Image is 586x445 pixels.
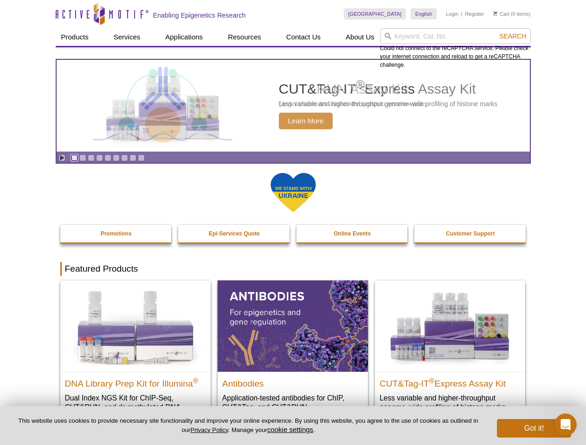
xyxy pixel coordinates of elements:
h2: DNA Library Prep Kit for Illumina [65,375,206,388]
p: Less variable and higher-throughput genome-wide profiling of histone marks​. [380,393,521,412]
input: Keyword, Cat. No. [380,28,531,44]
img: CUT&Tag-IT® Express Assay Kit [375,280,525,371]
a: Go to slide 4 [96,154,103,161]
a: Customer Support [414,225,527,242]
a: Go to slide 2 [79,154,86,161]
button: cookie settings [267,426,313,433]
iframe: Intercom live chat [554,413,577,436]
sup: ® [429,376,435,384]
a: Go to slide 6 [113,154,120,161]
a: [GEOGRAPHIC_DATA] [344,8,406,19]
img: DNA Library Prep Kit for Illumina [60,280,211,371]
li: | [461,8,463,19]
h2: Featured Products [60,262,526,276]
a: Privacy Policy [190,426,228,433]
span: Search [499,32,526,40]
li: (0 items) [493,8,531,19]
a: Go to slide 1 [71,154,78,161]
a: About Us [340,28,380,46]
a: Go to slide 3 [88,154,95,161]
a: Services [108,28,146,46]
strong: Customer Support [446,230,495,237]
a: DNA Library Prep Kit for Illumina DNA Library Prep Kit for Illumina® Dual Index NGS Kit for ChIP-... [60,280,211,430]
strong: Epi-Services Quote [209,230,260,237]
a: Resources [222,28,267,46]
p: Application-tested antibodies for ChIP, CUT&Tag, and CUT&RUN. [222,393,363,412]
a: Contact Us [281,28,326,46]
img: CUT&Tag-IT Express Assay Kit [86,55,239,157]
img: We Stand With Ukraine [270,172,316,213]
a: Go to slide 8 [129,154,136,161]
a: Login [446,11,458,17]
button: Got it! [497,419,571,438]
a: Online Events [296,225,409,242]
a: Epi-Services Quote [178,225,290,242]
a: All Antibodies Antibodies Application-tested antibodies for ChIP, CUT&Tag, and CUT&RUN. [218,280,368,421]
span: Learn More [279,113,333,129]
p: This website uses cookies to provide necessary site functionality and improve your online experie... [15,417,482,434]
h2: Enabling Epigenetics Research [153,11,246,19]
a: Register [465,11,484,17]
a: Applications [160,28,208,46]
a: English [411,8,437,19]
a: Promotions [60,225,173,242]
sup: ® [193,376,199,384]
a: CUT&Tag-IT® Express Assay Kit CUT&Tag-IT®Express Assay Kit Less variable and higher-throughput ge... [375,280,525,421]
strong: Online Events [334,230,371,237]
a: Go to slide 9 [138,154,145,161]
button: Search [496,32,529,40]
img: All Antibodies [218,280,368,371]
article: CUT&Tag-IT Express Assay Kit [57,60,530,152]
h2: CUT&Tag-IT Express Assay Kit [380,375,521,388]
a: Go to slide 7 [121,154,128,161]
h2: CUT&Tag-IT Express Assay Kit [279,82,498,96]
strong: Promotions [101,230,132,237]
a: Products [56,28,94,46]
img: Your Cart [493,11,497,16]
p: Less variable and higher-throughput genome-wide profiling of histone marks [279,100,498,108]
h2: Antibodies [222,375,363,388]
a: Go to slide 5 [104,154,111,161]
a: Toggle autoplay [58,154,65,161]
sup: ® [356,78,364,91]
a: CUT&Tag-IT Express Assay Kit CUT&Tag-IT®Express Assay Kit Less variable and higher-throughput gen... [57,60,530,152]
p: Dual Index NGS Kit for ChIP-Seq, CUT&RUN, and ds methylated DNA assays. [65,393,206,421]
div: Could not connect to the reCAPTCHA service. Please check your internet connection and reload to g... [380,28,531,69]
a: Cart [493,11,509,17]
